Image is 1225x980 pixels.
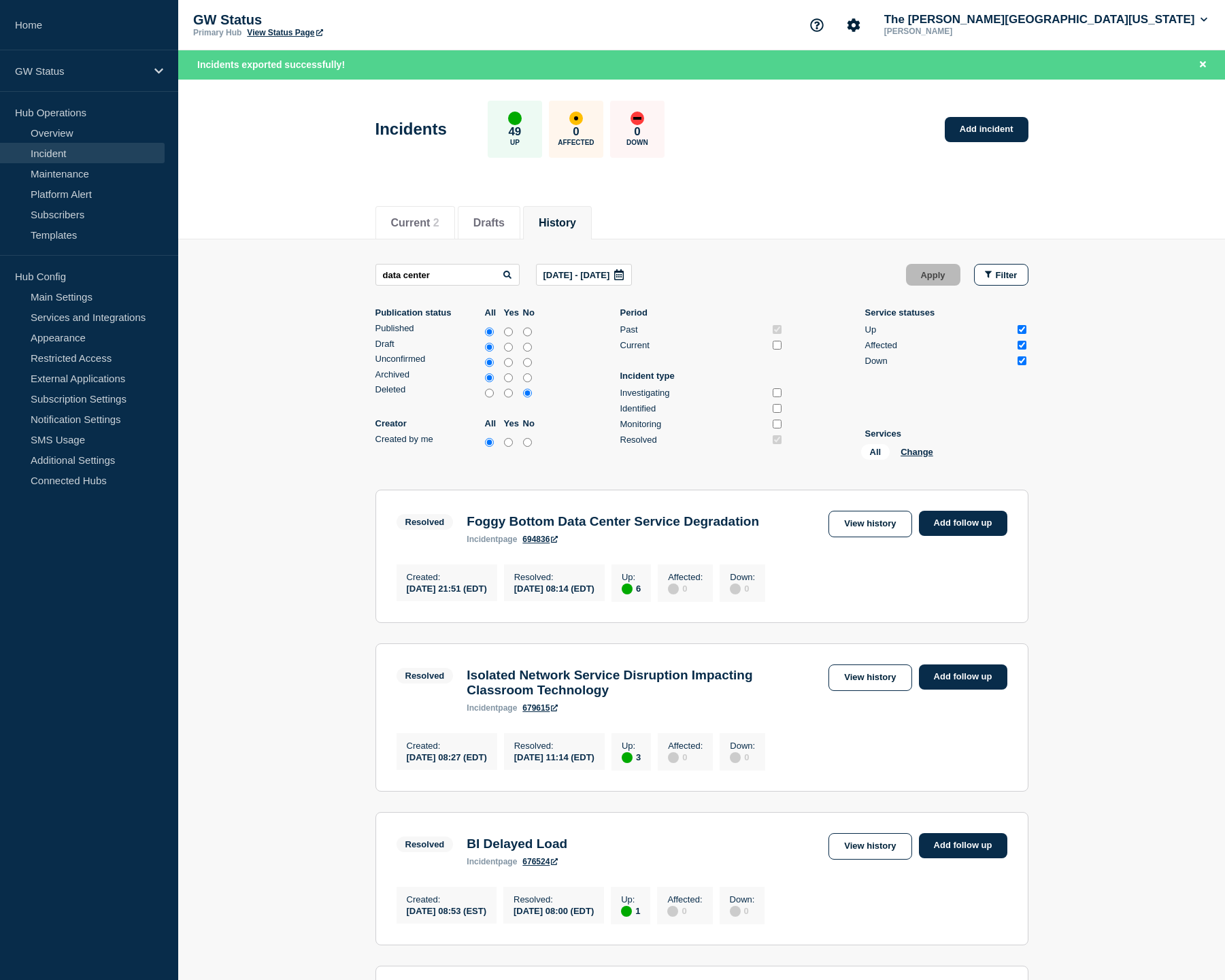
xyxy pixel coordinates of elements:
div: 3 [622,751,641,763]
input: Up [1018,325,1026,334]
div: Past [620,324,767,335]
div: Created by me [375,434,482,444]
div: Deleted [375,384,482,394]
h1: Incidents [375,120,447,139]
a: 679615 [522,703,558,713]
p: Created : [407,572,487,582]
div: Identified [620,403,767,413]
div: disabled [730,906,741,917]
a: View history [828,511,911,537]
label: All [485,307,501,318]
div: disabled [668,584,679,594]
input: yes [504,436,513,450]
a: Add incident [945,117,1028,142]
input: all [485,341,494,354]
div: Down [865,356,1012,366]
input: no [523,371,532,385]
button: Support [803,11,831,39]
p: 49 [508,125,521,139]
span: incident [467,857,498,866]
p: page [467,857,517,866]
div: [DATE] 08:53 (EST) [407,905,487,916]
div: Monitoring [620,419,767,429]
input: Down [1018,356,1026,365]
input: yes [504,386,513,400]
p: Up : [622,741,641,751]
p: Down : [730,894,755,905]
p: GW Status [193,12,465,28]
a: Add follow up [919,833,1007,858]
input: no [523,341,532,354]
div: Current [620,340,767,350]
div: draft [375,339,539,354]
input: Investigating [773,388,782,397]
div: 1 [621,905,640,917]
input: yes [504,371,513,385]
p: Creator [375,418,482,428]
div: [DATE] 11:14 (EDT) [514,751,594,762]
input: yes [504,325,513,339]
p: 0 [634,125,640,139]
span: 2 [433,217,439,229]
p: Created : [407,741,487,751]
div: disabled [730,752,741,763]
input: Resolved [773,435,782,444]
div: disabled [667,906,678,917]
a: View Status Page [247,28,322,37]
div: archived [375,369,539,385]
span: Resolved [397,668,454,683]
input: all [485,325,494,339]
div: 0 [667,905,702,917]
input: no [523,436,532,450]
p: Period [620,307,784,318]
div: up [508,112,522,125]
input: Past [773,325,782,334]
input: yes [504,341,513,354]
div: published [375,323,539,339]
span: Filter [996,270,1018,280]
div: disabled [730,584,741,594]
p: Affected : [668,572,703,582]
p: Resolved : [514,572,594,582]
div: 0 [730,582,755,594]
input: no [523,386,532,400]
div: up [622,752,633,763]
p: Incident type [620,371,784,381]
div: unconfirmed [375,354,539,369]
button: Account settings [839,11,868,39]
input: Identified [773,404,782,413]
input: all [485,386,494,400]
p: Up [510,139,520,146]
p: Resolved : [514,894,594,905]
p: page [467,535,517,544]
a: 676524 [522,857,558,866]
h3: BI Delayed Load [467,837,567,851]
p: Affected : [668,741,703,751]
div: disabled [668,752,679,763]
p: Services [865,428,1028,439]
p: Up : [621,894,640,905]
span: Resolved [397,837,454,852]
div: Affected [865,340,1012,350]
p: [DATE] - [DATE] [543,270,610,280]
div: Investigating [620,388,767,398]
p: Publication status [375,307,482,318]
span: incident [467,703,498,713]
span: incident [467,535,498,544]
p: Down [626,139,648,146]
p: 0 [573,125,579,139]
p: [PERSON_NAME] [882,27,1023,36]
input: yes [504,356,513,369]
div: Up [865,324,1012,335]
input: Search incidents [375,264,520,286]
input: Monitoring [773,420,782,428]
button: Drafts [473,217,505,229]
button: Close banner [1194,57,1211,73]
div: deleted [375,384,539,400]
div: [DATE] 21:51 (EDT) [407,582,487,594]
div: 0 [730,905,755,917]
input: Current [773,341,782,350]
p: Down : [730,572,755,582]
div: 0 [668,751,703,763]
p: Service statuses [865,307,1028,318]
